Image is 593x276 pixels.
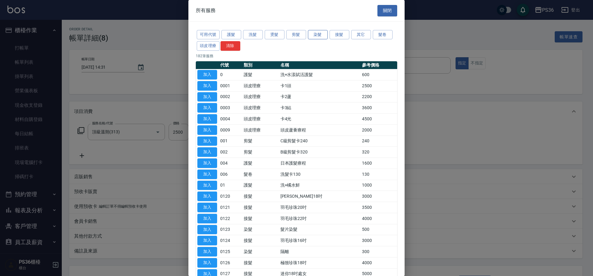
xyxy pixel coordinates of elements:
td: B級剪髮卡320 [279,147,360,158]
td: 洗髮卡130 [279,169,360,180]
span: 所有服務 [196,7,216,14]
td: 頭皮理療 [242,91,279,102]
button: 剪髮 [286,30,306,40]
button: 洗髮 [243,30,263,40]
td: 600 [360,69,397,80]
td: 卡3結 [279,102,360,114]
td: 染髮 [242,224,279,235]
td: 染髮 [242,246,279,257]
button: 髮卷 [373,30,393,40]
td: 羽毛珍珠16吋 [279,235,360,246]
button: 染髮 [308,30,328,40]
td: 4000 [360,257,397,268]
td: 日本護髮療程 [279,158,360,169]
td: 004 [219,158,242,169]
td: 01 [219,180,242,191]
td: 0 [219,69,242,80]
td: 0124 [219,235,242,246]
button: 加入 [197,70,217,80]
button: 加入 [197,114,217,124]
button: 關閉 [377,5,397,16]
td: 洗+橘水鮮 [279,180,360,191]
td: 0122 [219,213,242,224]
th: 名稱 [279,61,360,69]
td: 卡1頭 [279,80,360,91]
td: 0009 [219,124,242,136]
td: 卡4光 [279,114,360,125]
button: 其它 [351,30,371,40]
td: 240 [360,136,397,147]
p: 182 筆服務 [196,53,397,59]
td: 3000 [360,235,397,246]
td: 0001 [219,80,242,91]
td: 0126 [219,257,242,268]
td: 3000 [360,191,397,202]
td: 頭皮理療 [242,124,279,136]
td: 500 [360,224,397,235]
td: 2500 [360,80,397,91]
td: 頭皮理療 [242,80,279,91]
button: 加入 [197,147,217,157]
th: 類別 [242,61,279,69]
td: 3600 [360,102,397,114]
button: 加入 [197,103,217,113]
td: 極致珍珠18吋 [279,257,360,268]
td: 4000 [360,213,397,224]
button: 加入 [197,203,217,212]
td: 300 [360,246,397,257]
td: 羽毛珍珠22吋 [279,213,360,224]
button: 加入 [197,81,217,91]
button: 加入 [197,158,217,168]
td: 髮片染髮 [279,224,360,235]
td: 0003 [219,102,242,114]
td: 0004 [219,114,242,125]
th: 參考價格 [360,61,397,69]
td: 頭皮蘆薈療程 [279,124,360,136]
button: 加入 [197,247,217,257]
button: 護髮 [221,30,241,40]
button: 加入 [197,92,217,102]
td: [PERSON_NAME]18吋 [279,191,360,202]
td: 2200 [360,91,397,102]
td: 護髮 [242,158,279,169]
td: 接髮 [242,202,279,213]
td: 0120 [219,191,242,202]
td: 髮卷 [242,169,279,180]
td: 接髮 [242,191,279,202]
td: 1600 [360,158,397,169]
td: 頭皮理療 [242,114,279,125]
button: 清除 [221,41,240,51]
td: 剪髮 [242,136,279,147]
td: 接髮 [242,213,279,224]
button: 加入 [197,192,217,201]
td: 洗+水漾賦活護髮 [279,69,360,80]
td: 0002 [219,91,242,102]
button: 接髮 [330,30,349,40]
td: 130 [360,169,397,180]
button: 加入 [197,225,217,235]
button: 可用代號 [197,30,220,40]
td: 護髮 [242,69,279,80]
td: 頭皮理療 [242,102,279,114]
td: 001 [219,136,242,147]
button: 加入 [197,125,217,135]
button: 加入 [197,181,217,190]
button: 加入 [197,258,217,268]
button: 頭皮理療 [197,41,220,51]
td: 0123 [219,224,242,235]
td: 320 [360,147,397,158]
td: C級剪髮卡240 [279,136,360,147]
button: 加入 [197,214,217,223]
td: 卡2蘆 [279,91,360,102]
td: 0121 [219,202,242,213]
td: 3500 [360,202,397,213]
td: 剪髮 [242,147,279,158]
td: 002 [219,147,242,158]
td: 接髮 [242,235,279,246]
th: 代號 [219,61,242,69]
button: 加入 [197,136,217,146]
td: 006 [219,169,242,180]
td: 接髮 [242,257,279,268]
td: 1000 [360,180,397,191]
td: 2000 [360,124,397,136]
